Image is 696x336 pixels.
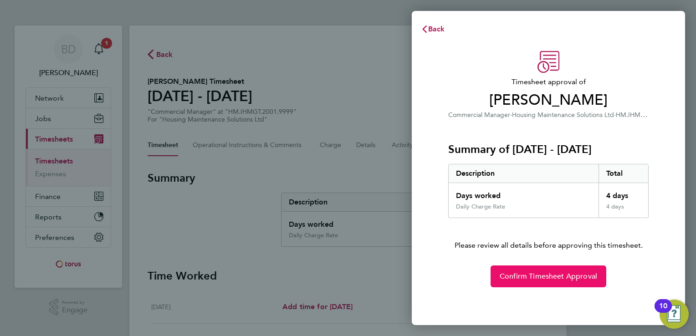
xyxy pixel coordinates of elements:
[448,164,649,218] div: Summary of 25 - 31 Aug 2025
[599,203,649,218] div: 4 days
[491,265,606,287] button: Confirm Timesheet Approval
[448,111,510,119] span: Commercial Manager
[448,91,649,109] span: [PERSON_NAME]
[510,111,512,119] span: ·
[614,111,616,119] span: ·
[616,110,681,119] span: HM.IHMGT.2001.9999
[449,164,599,183] div: Description
[659,306,667,318] div: 10
[428,25,445,33] span: Back
[437,218,660,251] p: Please review all details before approving this timesheet.
[512,111,614,119] span: Housing Maintenance Solutions Ltd
[660,300,689,329] button: Open Resource Center, 10 new notifications
[599,164,649,183] div: Total
[412,20,454,38] button: Back
[599,183,649,203] div: 4 days
[448,76,649,87] span: Timesheet approval of
[456,203,505,210] div: Daily Charge Rate
[448,142,649,157] h3: Summary of [DATE] - [DATE]
[500,272,597,281] span: Confirm Timesheet Approval
[449,183,599,203] div: Days worked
